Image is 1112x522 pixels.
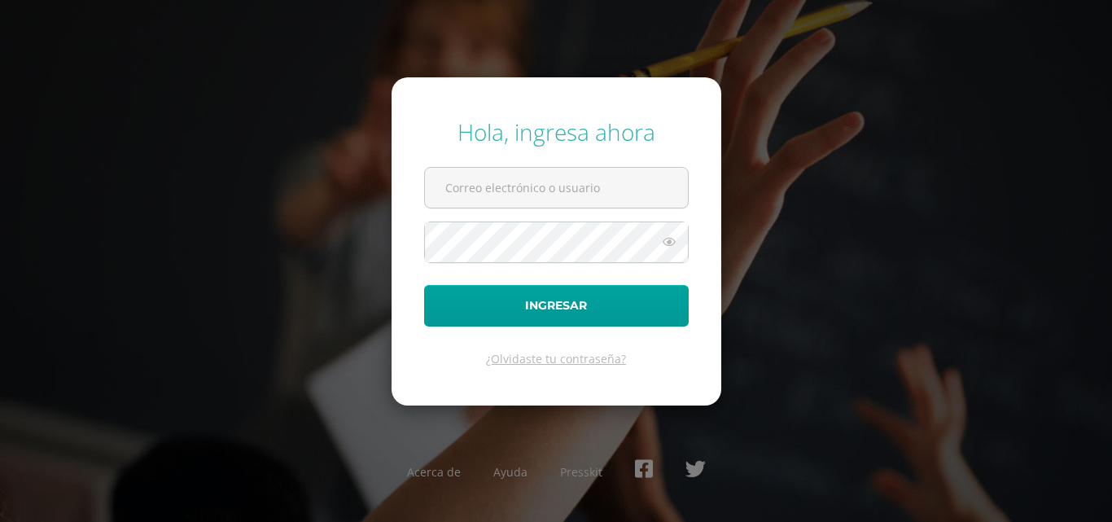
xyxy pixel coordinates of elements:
[407,464,461,480] a: Acerca de
[424,116,689,147] div: Hola, ingresa ahora
[560,464,602,480] a: Presskit
[425,168,688,208] input: Correo electrónico o usuario
[486,351,626,366] a: ¿Olvidaste tu contraseña?
[493,464,528,480] a: Ayuda
[424,285,689,327] button: Ingresar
